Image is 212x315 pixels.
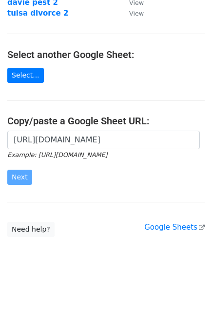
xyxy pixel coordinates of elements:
[7,9,68,18] a: tulsa divorce 2
[129,10,144,17] small: View
[144,223,205,232] a: Google Sheets
[7,131,200,149] input: Paste your Google Sheet URL here
[7,68,44,83] a: Select...
[119,9,144,18] a: View
[7,151,107,158] small: Example: [URL][DOMAIN_NAME]
[7,115,205,127] h4: Copy/paste a Google Sheet URL:
[7,222,55,237] a: Need help?
[7,49,205,60] h4: Select another Google Sheet:
[163,268,212,315] iframe: Chat Widget
[7,170,32,185] input: Next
